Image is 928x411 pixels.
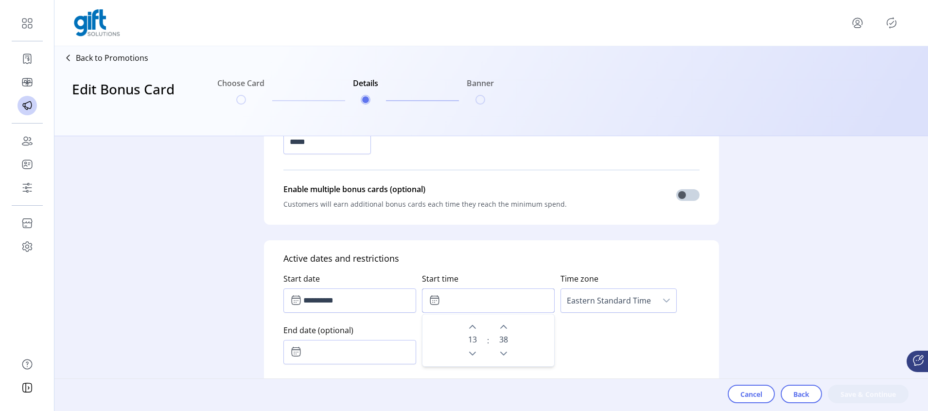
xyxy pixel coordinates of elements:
[76,52,148,64] p: Back to Promotions
[422,269,555,288] label: Start time
[72,79,175,119] h3: Edit Bonus Card
[283,321,416,340] label: End date (optional)
[422,314,555,367] div: Choose Date
[487,335,489,346] span: :
[466,347,479,360] button: Previous Hour
[74,9,120,36] img: logo
[468,334,477,345] span: 13
[728,385,775,403] button: Cancel
[466,320,479,334] button: Next Hour
[283,195,567,213] p: Customers will earn additional bonus cards each time they reach the minimum spend.
[781,385,822,403] button: Back
[884,15,899,31] button: Publisher Panel
[740,389,762,399] span: Cancel
[560,269,699,288] label: Time zone
[497,320,510,334] button: Next Minute
[850,15,865,31] button: menu
[497,347,510,360] button: Previous Minute
[561,289,657,312] span: Eastern Standard Time
[283,183,567,195] p: Enable multiple bonus cards (optional)
[499,334,508,345] span: 38
[793,389,809,399] span: Back
[283,269,416,288] label: Start date
[283,252,399,265] h5: Active dates and restrictions
[353,77,378,95] h6: Details
[657,289,676,312] div: dropdown trigger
